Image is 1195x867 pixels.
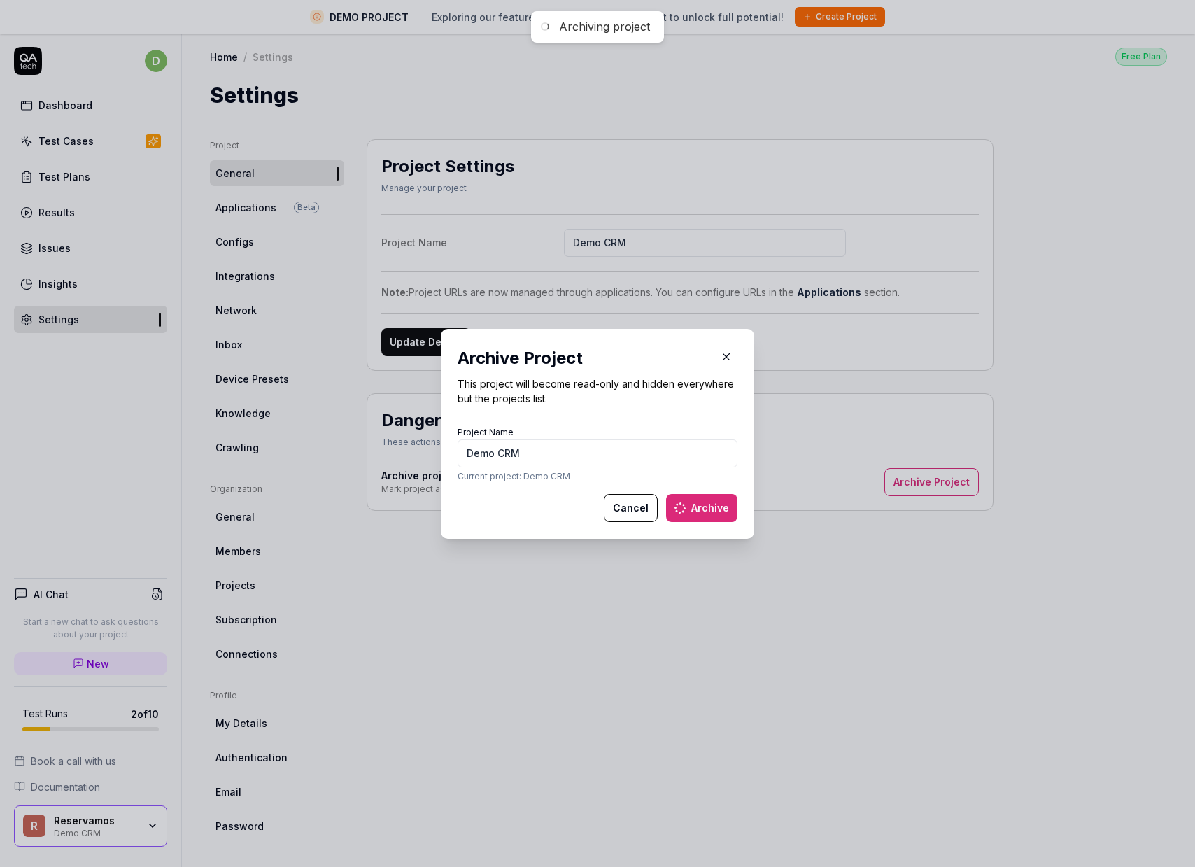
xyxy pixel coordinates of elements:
[458,470,737,483] p: Current project: Demo CRM
[604,494,658,522] button: Cancel
[458,376,737,406] p: This project will become read-only and hidden everywhere but the projects list.
[458,427,514,437] label: Project Name
[458,346,737,371] h2: Archive Project
[715,346,737,368] button: Close Modal
[666,494,737,522] button: Archive
[458,439,737,467] input: Enter project name to archive
[559,20,650,34] div: Archiving project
